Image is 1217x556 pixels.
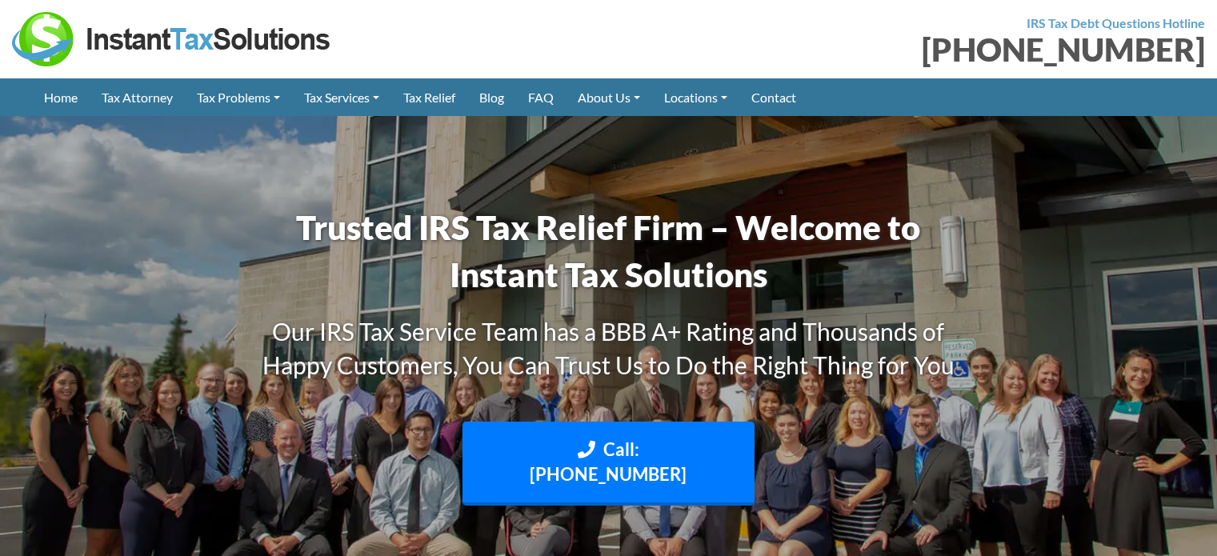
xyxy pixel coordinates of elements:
a: About Us [566,78,652,116]
a: Tax Services [292,78,391,116]
strong: IRS Tax Debt Questions Hotline [1027,15,1205,30]
a: Tax Relief [391,78,467,116]
a: FAQ [516,78,566,116]
img: Instant Tax Solutions Logo [12,12,332,66]
a: Locations [652,78,739,116]
a: Call: [PHONE_NUMBER] [462,422,755,506]
a: Instant Tax Solutions Logo [12,30,332,45]
h3: Our IRS Tax Service Team has a BBB A+ Rating and Thousands of Happy Customers, You Can Trust Us t... [241,314,977,382]
div: [PHONE_NUMBER] [621,34,1206,66]
a: Tax Attorney [90,78,185,116]
a: Home [32,78,90,116]
a: Tax Problems [185,78,292,116]
h1: Trusted IRS Tax Relief Firm – Welcome to Instant Tax Solutions [241,204,977,298]
a: Blog [467,78,516,116]
a: Contact [739,78,808,116]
